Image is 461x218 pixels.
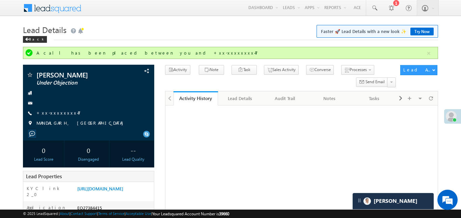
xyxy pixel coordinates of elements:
span: Lead Details [23,24,66,35]
span: Under Objection [36,80,117,86]
span: Lead Properties [26,173,62,180]
div: Lead Score [25,156,62,162]
a: Tasks [352,91,397,105]
span: Your Leadsquared Account Number is [152,211,229,216]
button: Note [199,65,224,75]
a: Audit Trail [263,91,307,105]
button: Lead Actions [400,65,437,75]
button: Sales Activity [264,65,299,75]
div: Tasks [357,94,390,102]
a: Notes [307,91,352,105]
span: Carter [374,198,417,204]
a: Back [23,36,50,41]
div: Lead Details [223,94,256,102]
button: Task [232,65,257,75]
a: Try Now [410,28,434,35]
div: A call has been placed between you and +xx-xxxxxxxx47 [36,50,426,56]
div: Audit Trail [268,94,301,102]
a: [URL][DOMAIN_NAME] [77,186,123,191]
a: Terms of Service [98,211,125,216]
div: Notes [313,94,346,102]
a: Acceptable Use [126,211,151,216]
span: 39660 [219,211,229,216]
a: Contact Support [71,211,97,216]
span: MANDALGARH, [GEOGRAPHIC_DATA] [36,120,127,127]
button: Converse [306,65,334,75]
div: -- [114,144,152,156]
a: +xx-xxxxxxxx47 [36,110,81,116]
a: About [60,211,70,216]
button: Activity [165,65,190,75]
div: 0 [25,144,62,156]
div: 0 [70,144,107,156]
img: carter-drag [357,198,362,203]
span: © 2025 LeadSquared | | | | | [23,211,229,217]
label: Application Number [27,205,71,217]
span: Processes [350,67,367,72]
span: [PERSON_NAME] [36,71,117,78]
label: KYC link 2_0 [27,185,71,197]
span: Send Email [365,79,385,85]
a: Lead Details [218,91,263,105]
a: Activity History [173,91,218,105]
button: Send Email [356,77,388,87]
div: EQ27384415 [76,205,154,214]
div: Back [23,36,47,43]
button: Processes [341,65,374,75]
div: Lead Actions [403,67,432,73]
div: Activity History [179,95,213,101]
img: Carter [363,197,371,205]
div: Lead Quality [114,156,152,162]
div: Disengaged [70,156,107,162]
span: Faster 🚀 Lead Details with a new look ✨ [321,28,434,35]
div: carter-dragCarter[PERSON_NAME] [352,193,434,210]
